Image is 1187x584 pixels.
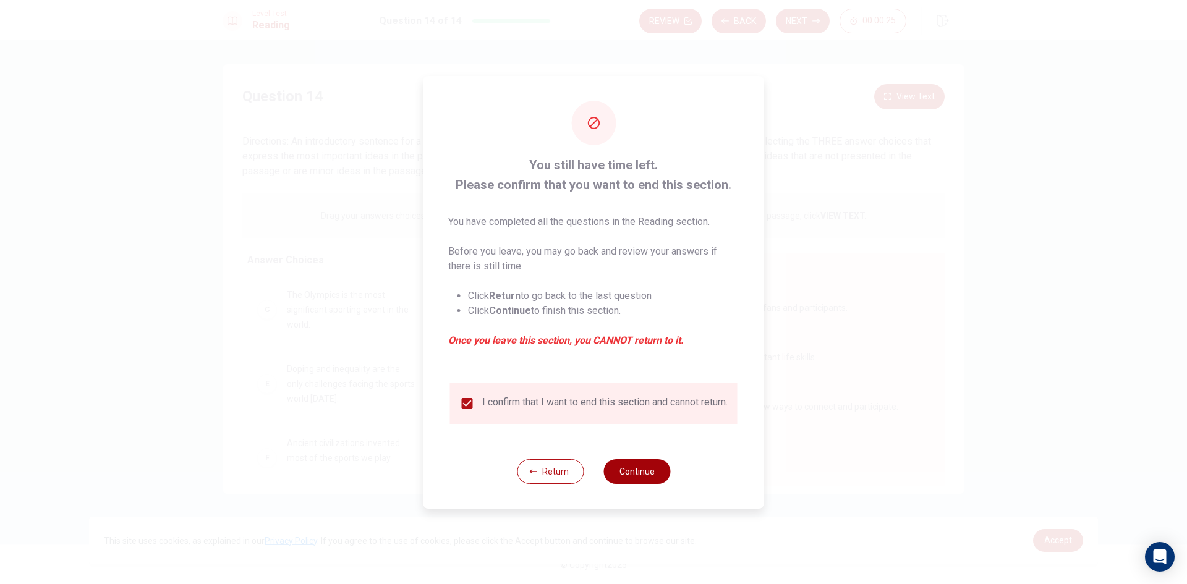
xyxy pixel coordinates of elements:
p: Before you leave, you may go back and review your answers if there is still time. [448,244,739,274]
button: Return [517,459,584,484]
div: I confirm that I want to end this section and cannot return. [482,396,728,411]
strong: Continue [489,305,531,316]
span: You still have time left. Please confirm that you want to end this section. [448,155,739,195]
li: Click to go back to the last question [468,289,739,303]
li: Click to finish this section. [468,303,739,318]
p: You have completed all the questions in the Reading section. [448,214,739,229]
strong: Return [489,290,521,302]
div: Open Intercom Messenger [1145,542,1175,572]
em: Once you leave this section, you CANNOT return to it. [448,333,739,348]
button: Continue [603,459,670,484]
